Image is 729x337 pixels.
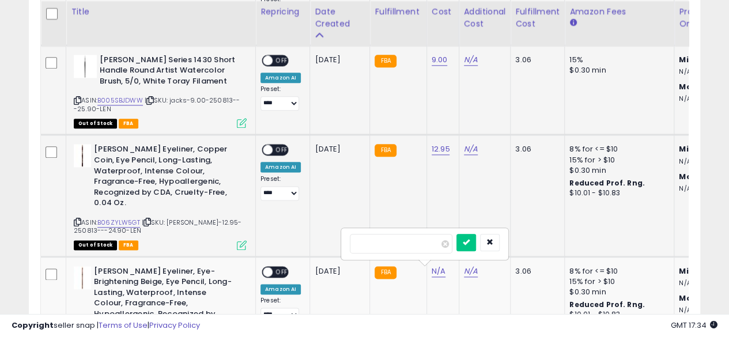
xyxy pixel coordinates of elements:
b: Min: [679,143,696,154]
div: Preset: [260,297,301,323]
div: 3.06 [515,144,556,154]
div: [DATE] [315,55,361,65]
div: Amazon Fees [569,6,669,18]
small: FBA [375,266,396,279]
div: Cost [432,6,454,18]
div: ASIN: [74,55,247,127]
b: [PERSON_NAME] Eyeliner, Eye-Brightening Beige, Eye Pencil, Long-Lasting, Waterproof, Intense Colo... [94,266,234,333]
img: 21msyR3Y6tL._SL40_.jpg [74,144,91,167]
a: N/A [464,143,478,155]
div: seller snap | | [12,320,200,331]
div: Title [71,6,251,18]
div: Preset: [260,175,301,201]
a: N/A [464,54,478,66]
div: 8% for <= $10 [569,266,665,277]
b: [PERSON_NAME] Eyeliner, Copper Coin, Eye Pencil, Long-Lasting, Waterproof, Intense Colour, Fragra... [94,144,234,211]
b: Max: [679,171,699,182]
small: FBA [375,55,396,67]
small: Amazon Fees. [569,18,576,28]
div: 8% for <= $10 [569,144,665,154]
a: N/A [464,266,478,277]
b: Max: [679,81,699,92]
div: Date Created [315,6,365,30]
a: N/A [432,266,445,277]
div: [DATE] [315,266,361,277]
div: Preset: [260,85,301,111]
b: [PERSON_NAME] Series 1430 Short Handle Round Artist Watercolor Brush, 5/0, White Toray Filament [100,55,240,90]
b: Min: [679,266,696,277]
div: $0.30 min [569,65,665,75]
span: | SKU: [PERSON_NAME]-12.95-250813---24.90-LEN [74,218,242,235]
div: Amazon AI [260,284,301,294]
div: Fulfillment Cost [515,6,560,30]
div: 15% [569,55,665,65]
img: 21JLBSCxx0L._SL40_.jpg [74,55,97,78]
small: FBA [375,144,396,157]
span: OFF [273,55,291,65]
span: OFF [273,267,291,277]
b: Min: [679,54,696,65]
img: 21on24qmemL._SL40_.jpg [74,266,91,289]
div: 3.06 [515,266,556,277]
span: 2025-08-14 17:34 GMT [671,320,717,331]
div: Additional Cost [464,6,506,30]
div: 15% for > $10 [569,155,665,165]
b: Max: [679,293,699,304]
div: Repricing [260,6,305,18]
span: FBA [119,240,138,250]
a: 12.95 [432,143,450,155]
a: Privacy Policy [149,320,200,331]
div: 15% for > $10 [569,277,665,287]
div: Amazon AI [260,162,301,172]
span: All listings that are currently out of stock and unavailable for purchase on Amazon [74,240,117,250]
a: Terms of Use [99,320,148,331]
div: Fulfillment [375,6,421,18]
div: Amazon AI [260,73,301,83]
div: ASIN: [74,144,247,248]
div: $0.30 min [569,287,665,297]
span: FBA [119,119,138,128]
div: [DATE] [315,144,361,154]
div: $0.30 min [569,165,665,176]
div: $10.01 - $10.83 [569,188,665,198]
span: OFF [273,145,291,155]
a: B005SBJDWW [97,96,143,105]
b: Reduced Prof. Rng. [569,178,645,188]
a: B06ZYLW5GT [97,218,140,228]
span: All listings that are currently out of stock and unavailable for purchase on Amazon [74,119,117,128]
a: 9.00 [432,54,448,66]
span: | SKU: jacks-9.00-250813---25.90-LEN [74,96,240,113]
b: Reduced Prof. Rng. [569,300,645,309]
strong: Copyright [12,320,54,331]
div: 3.06 [515,55,556,65]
